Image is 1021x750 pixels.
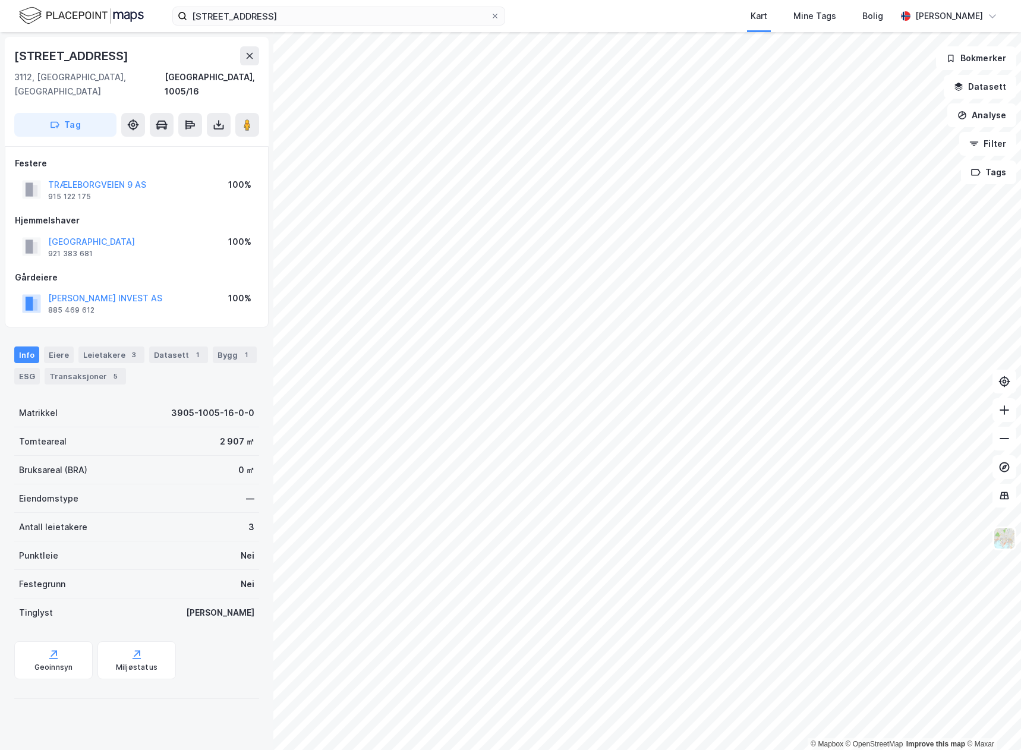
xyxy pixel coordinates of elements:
[171,406,254,420] div: 3905-1005-16-0-0
[220,434,254,449] div: 2 907 ㎡
[944,75,1016,99] button: Datasett
[19,606,53,620] div: Tinglyst
[109,370,121,382] div: 5
[34,663,73,672] div: Geoinnsyn
[14,368,40,385] div: ESG
[19,5,144,26] img: logo.f888ab2527a4732fd821a326f86c7f29.svg
[48,305,94,315] div: 885 469 612
[962,693,1021,750] iframe: Chat Widget
[238,463,254,477] div: 0 ㎡
[149,346,208,363] div: Datasett
[187,7,490,25] input: Søk på adresse, matrikkel, gårdeiere, leietakere eller personer
[213,346,257,363] div: Bygg
[19,491,78,506] div: Eiendomstype
[906,740,965,748] a: Improve this map
[19,406,58,420] div: Matrikkel
[15,270,259,285] div: Gårdeiere
[846,740,903,748] a: OpenStreetMap
[15,213,259,228] div: Hjemmelshaver
[128,349,140,361] div: 3
[811,740,843,748] a: Mapbox
[48,192,91,201] div: 915 122 175
[993,527,1016,550] img: Z
[947,103,1016,127] button: Analyse
[751,9,767,23] div: Kart
[19,520,87,534] div: Antall leietakere
[793,9,836,23] div: Mine Tags
[44,346,74,363] div: Eiere
[228,235,251,249] div: 100%
[19,463,87,477] div: Bruksareal (BRA)
[19,434,67,449] div: Tomteareal
[228,178,251,192] div: 100%
[959,132,1016,156] button: Filter
[78,346,144,363] div: Leietakere
[962,693,1021,750] div: Kontrollprogram for chat
[48,249,93,259] div: 921 383 681
[915,9,983,23] div: [PERSON_NAME]
[45,368,126,385] div: Transaksjoner
[116,663,157,672] div: Miljøstatus
[15,156,259,171] div: Festere
[14,46,131,65] div: [STREET_ADDRESS]
[19,549,58,563] div: Punktleie
[186,606,254,620] div: [PERSON_NAME]
[248,520,254,534] div: 3
[14,346,39,363] div: Info
[961,160,1016,184] button: Tags
[191,349,203,361] div: 1
[14,70,165,99] div: 3112, [GEOGRAPHIC_DATA], [GEOGRAPHIC_DATA]
[228,291,251,305] div: 100%
[241,577,254,591] div: Nei
[246,491,254,506] div: —
[240,349,252,361] div: 1
[14,113,116,137] button: Tag
[862,9,883,23] div: Bolig
[241,549,254,563] div: Nei
[165,70,259,99] div: [GEOGRAPHIC_DATA], 1005/16
[19,577,65,591] div: Festegrunn
[936,46,1016,70] button: Bokmerker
